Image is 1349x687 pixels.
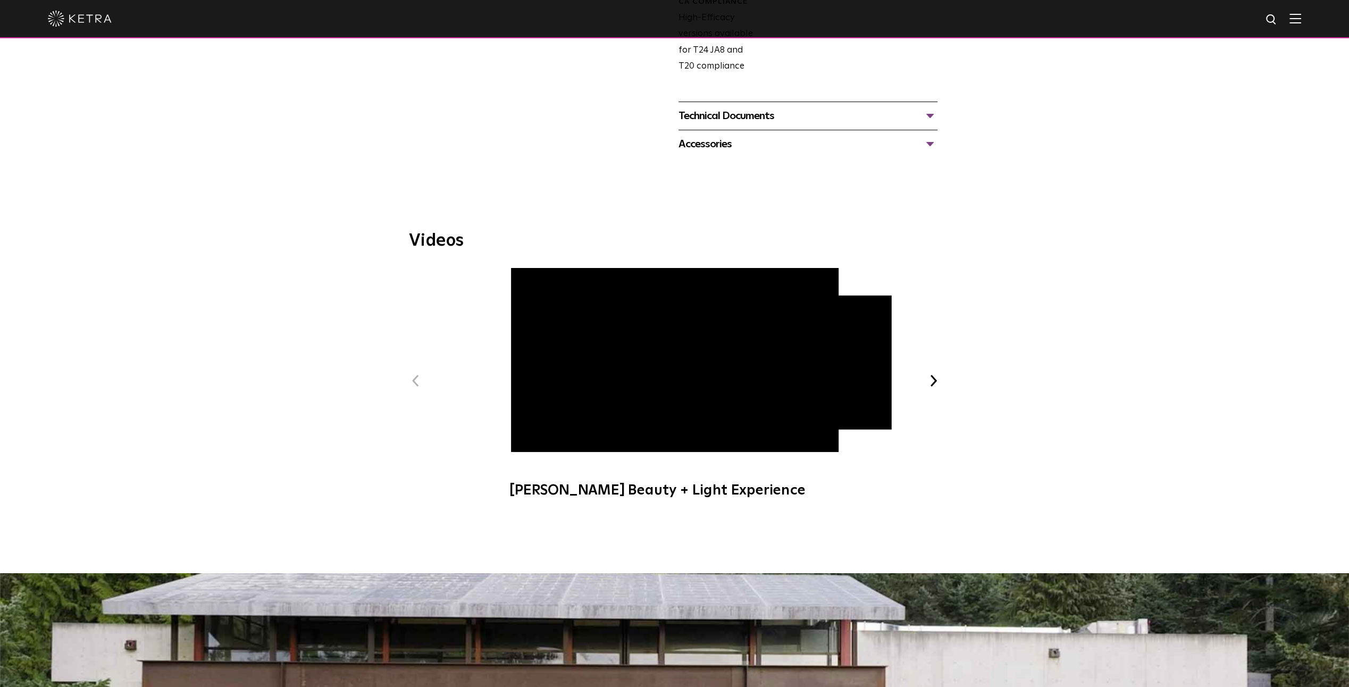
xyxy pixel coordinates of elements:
[927,374,941,388] button: Next
[409,374,423,388] button: Previous
[1265,13,1278,27] img: search icon
[48,11,112,27] img: ketra-logo-2019-white
[1289,13,1301,23] img: Hamburger%20Nav.svg
[678,136,937,153] div: Accessories
[678,107,937,124] div: Technical Documents
[409,232,941,249] h3: Videos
